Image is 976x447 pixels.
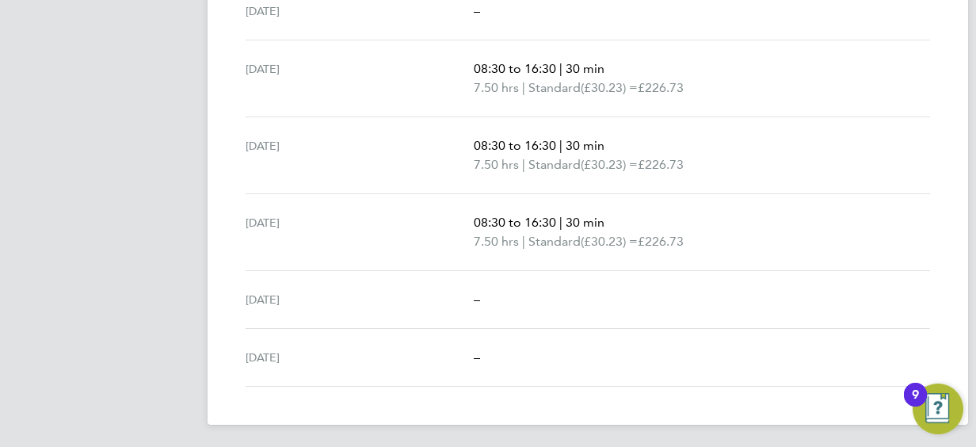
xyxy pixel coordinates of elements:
span: 08:30 to 16:30 [474,215,556,230]
span: £226.73 [638,80,684,95]
span: £226.73 [638,234,684,249]
span: 30 min [566,61,604,76]
span: 7.50 hrs [474,80,519,95]
span: Standard [528,155,581,174]
div: [DATE] [246,2,474,21]
span: – [474,350,480,365]
span: | [559,61,562,76]
span: – [474,292,480,307]
span: – [474,3,480,18]
span: Standard [528,232,581,251]
span: (£30.23) = [581,234,638,249]
span: | [522,234,525,249]
div: [DATE] [246,290,474,309]
span: | [559,215,562,230]
span: 30 min [566,138,604,153]
span: 08:30 to 16:30 [474,61,556,76]
span: (£30.23) = [581,80,638,95]
span: 08:30 to 16:30 [474,138,556,153]
span: | [559,138,562,153]
span: | [522,80,525,95]
div: [DATE] [246,213,474,251]
span: | [522,157,525,172]
span: 7.50 hrs [474,157,519,172]
div: [DATE] [246,136,474,174]
span: 30 min [566,215,604,230]
span: Standard [528,78,581,97]
span: 7.50 hrs [474,234,519,249]
div: [DATE] [246,59,474,97]
div: 9 [912,395,919,415]
button: Open Resource Center, 9 new notifications [913,384,963,434]
span: (£30.23) = [581,157,638,172]
div: [DATE] [246,348,474,367]
span: £226.73 [638,157,684,172]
